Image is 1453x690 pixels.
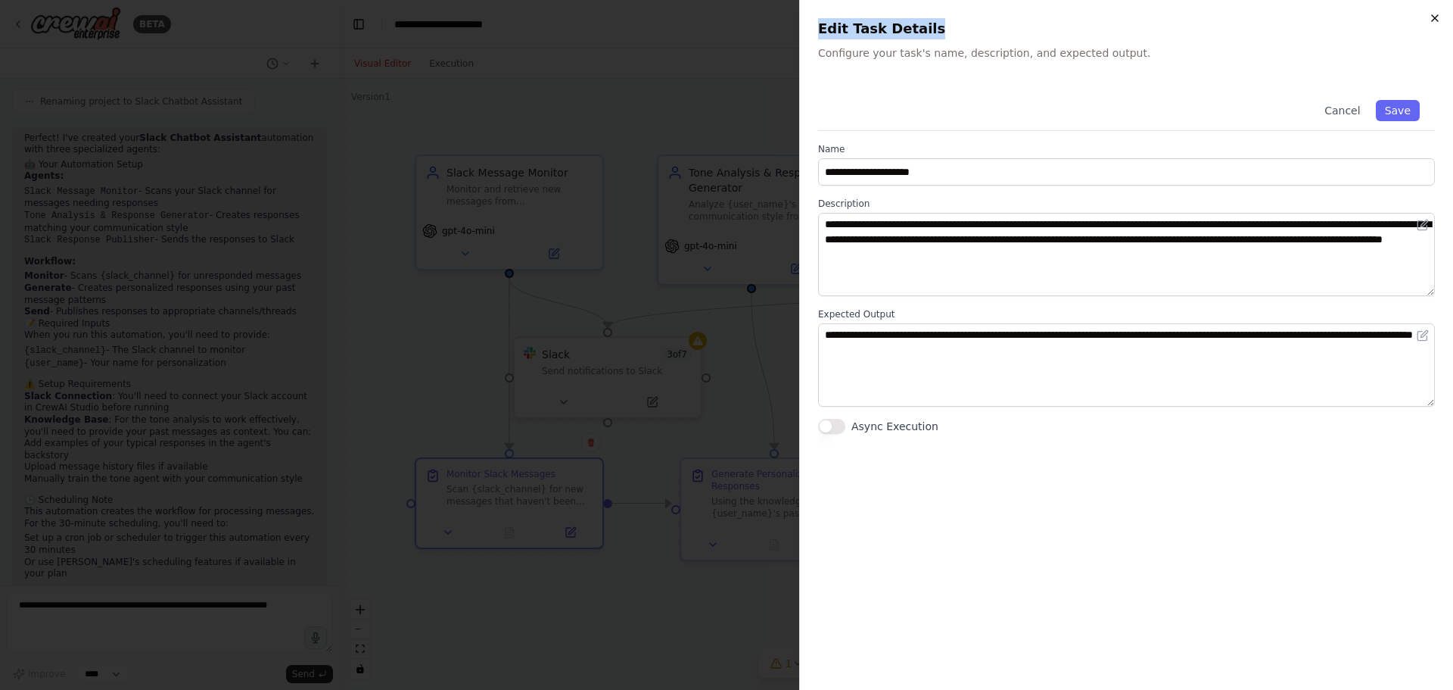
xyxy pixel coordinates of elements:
h2: Edit Task Details [818,18,1435,39]
button: Cancel [1315,100,1369,121]
button: Open in editor [1414,326,1432,345]
p: Configure your task's name, description, and expected output. [818,45,1435,61]
button: Save [1376,100,1420,121]
button: Open in editor [1414,216,1432,234]
label: Description [818,198,1435,210]
label: Name [818,143,1435,155]
label: Expected Output [818,308,1435,320]
label: Async Execution [851,419,938,434]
